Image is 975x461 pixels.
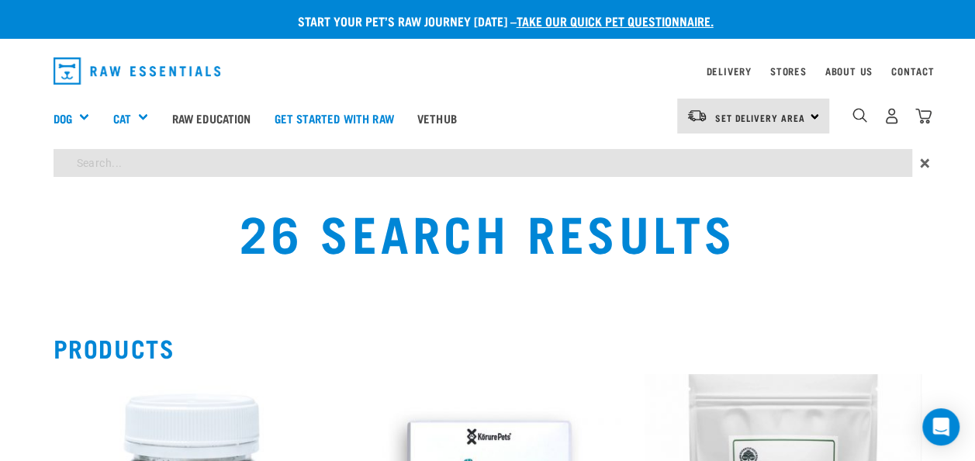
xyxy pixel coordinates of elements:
a: Delivery [706,68,751,74]
a: Stores [770,68,807,74]
a: Contact [891,68,935,74]
span: × [920,149,930,177]
input: Search... [54,149,912,177]
a: Get started with Raw [263,87,406,149]
nav: dropdown navigation [41,51,935,91]
h1: 26 Search Results [191,203,785,259]
img: user.png [883,108,900,124]
a: Dog [54,109,72,127]
img: van-moving.png [686,109,707,123]
a: About Us [825,68,872,74]
a: Raw Education [160,87,262,149]
span: Set Delivery Area [715,115,805,120]
a: Vethub [406,87,468,149]
div: Open Intercom Messenger [922,408,959,445]
img: Raw Essentials Logo [54,57,221,85]
img: home-icon-1@2x.png [852,108,867,123]
h2: Products [54,334,922,362]
a: take our quick pet questionnaire. [517,17,714,24]
a: Cat [112,109,130,127]
img: home-icon@2x.png [915,108,932,124]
